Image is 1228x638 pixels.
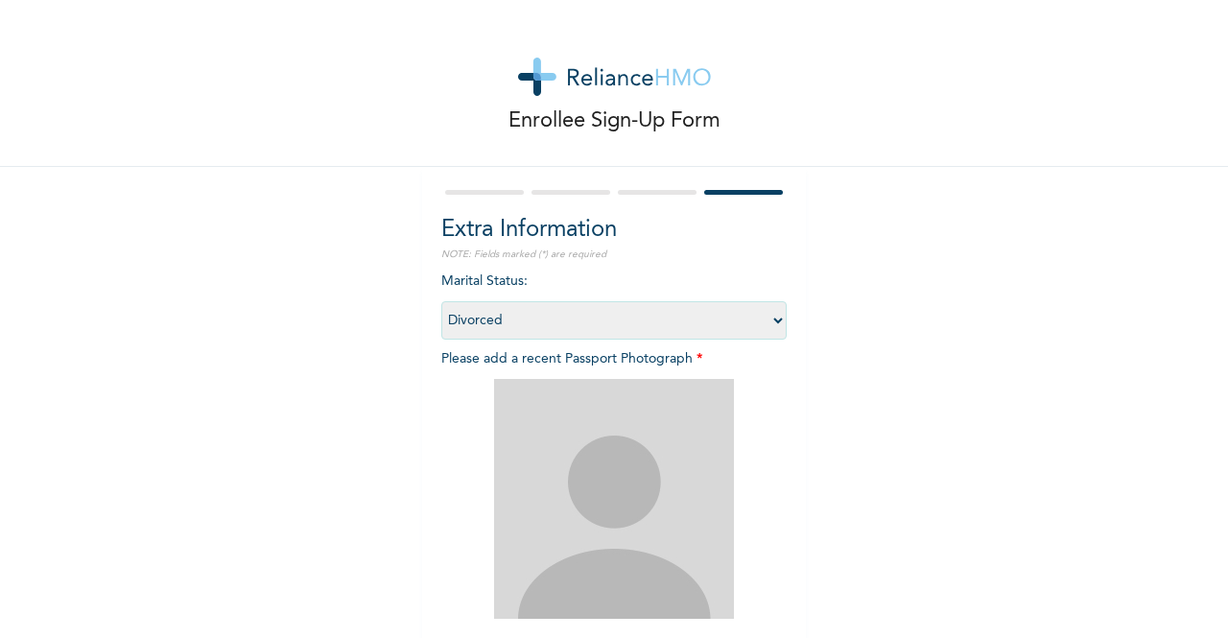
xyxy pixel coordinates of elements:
[441,213,787,248] h2: Extra Information
[518,58,711,96] img: logo
[508,106,720,137] p: Enrollee Sign-Up Form
[441,248,787,262] p: NOTE: Fields marked (*) are required
[494,379,734,619] img: Crop
[441,274,787,327] span: Marital Status :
